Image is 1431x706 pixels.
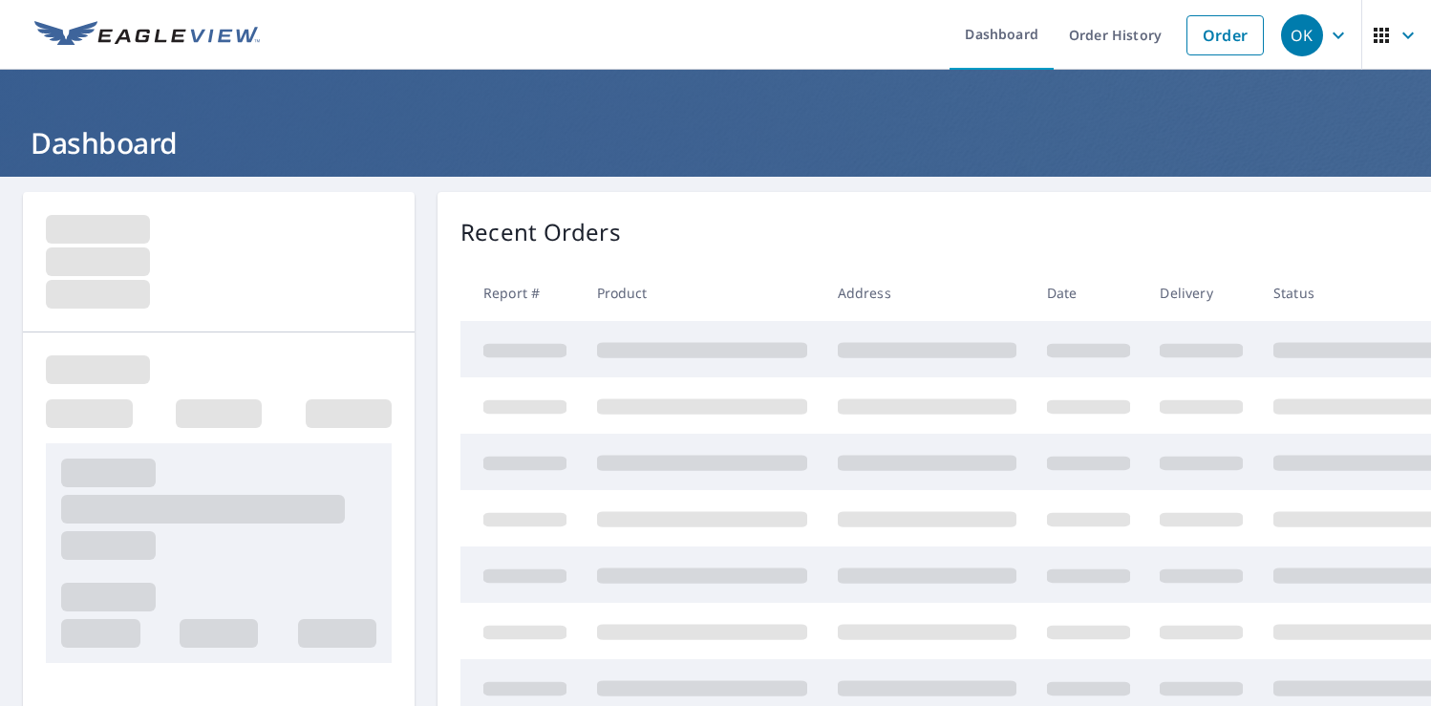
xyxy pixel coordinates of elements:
[1144,265,1258,321] th: Delivery
[1281,14,1323,56] div: OK
[460,215,621,249] p: Recent Orders
[23,123,1408,162] h1: Dashboard
[822,265,1032,321] th: Address
[34,21,260,50] img: EV Logo
[1032,265,1145,321] th: Date
[1186,15,1264,55] a: Order
[582,265,822,321] th: Product
[460,265,582,321] th: Report #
